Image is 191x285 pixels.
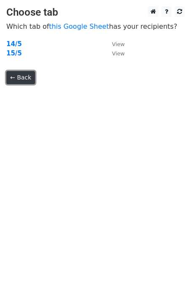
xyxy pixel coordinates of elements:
small: View [112,41,125,47]
a: 14/5 [6,40,22,48]
h3: Choose tab [6,6,185,19]
iframe: Chat Widget [149,244,191,285]
a: ← Back [6,71,35,84]
a: 15/5 [6,49,22,57]
a: this Google Sheet [49,22,109,30]
a: View [104,40,125,48]
small: View [112,50,125,57]
a: View [104,49,125,57]
p: Which tab of has your recipients? [6,22,185,31]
